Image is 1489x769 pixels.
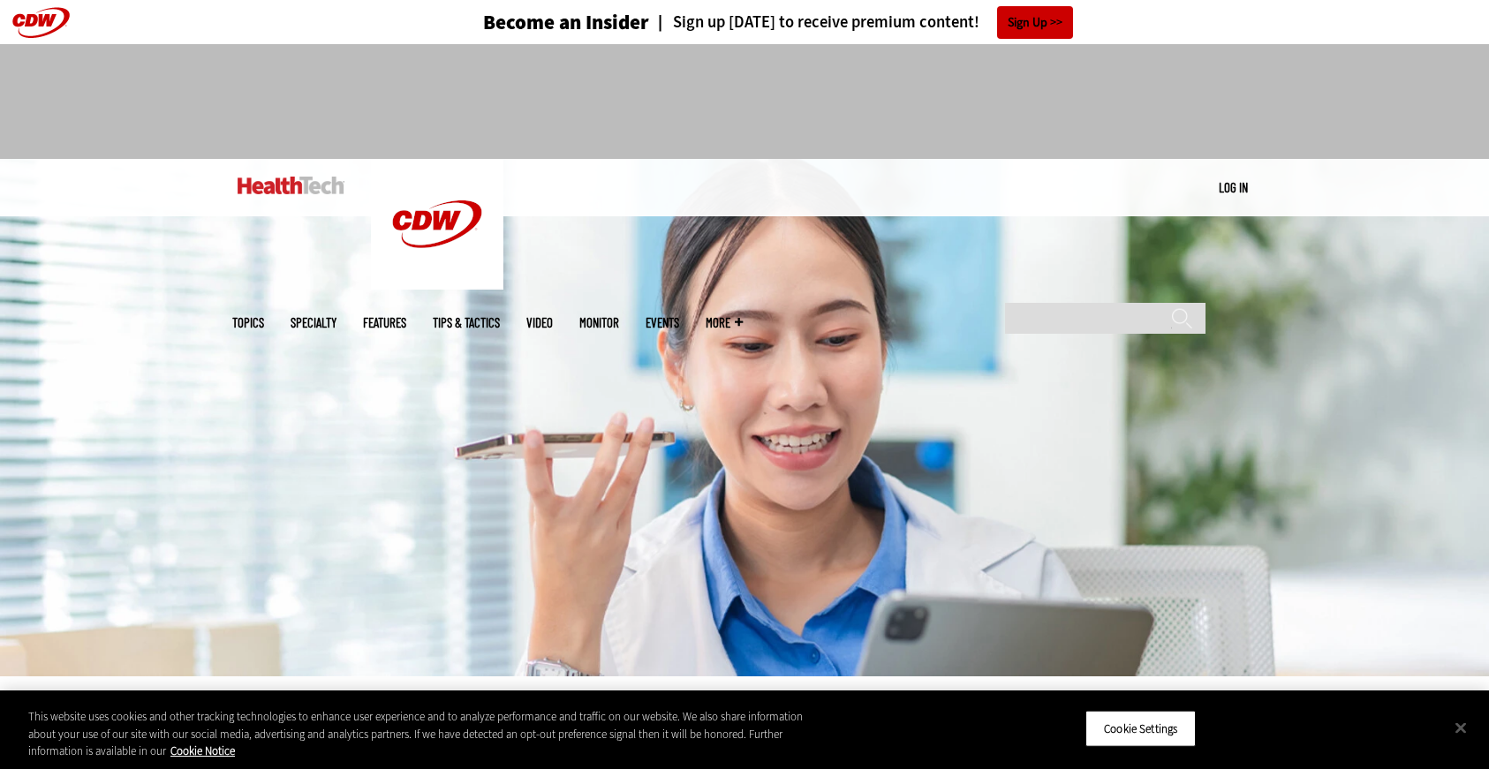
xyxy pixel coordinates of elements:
[170,743,235,758] a: More information about your privacy
[646,316,679,329] a: Events
[433,316,500,329] a: Tips & Tactics
[483,12,649,33] h3: Become an Insider
[291,316,336,329] span: Specialty
[997,6,1073,39] a: Sign Up
[423,62,1066,141] iframe: advertisement
[238,177,344,194] img: Home
[649,14,979,31] a: Sign up [DATE] to receive premium content!
[28,708,819,760] div: This website uses cookies and other tracking technologies to enhance user experience and to analy...
[363,316,406,329] a: Features
[371,275,503,294] a: CDW
[1085,710,1196,747] button: Cookie Settings
[371,159,503,290] img: Home
[232,316,264,329] span: Topics
[706,316,743,329] span: More
[526,316,553,329] a: Video
[1441,708,1480,747] button: Close
[1219,178,1248,197] div: User menu
[1219,179,1248,195] a: Log in
[579,316,619,329] a: MonITor
[417,12,649,33] a: Become an Insider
